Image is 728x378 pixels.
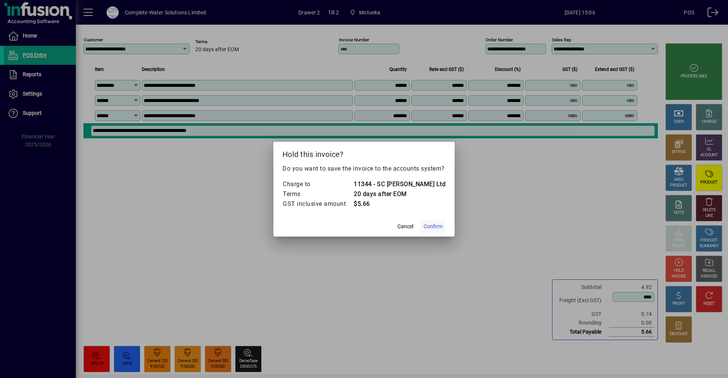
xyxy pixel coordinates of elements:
td: 11344 - SC [PERSON_NAME] Ltd [353,179,446,189]
h2: Hold this invoice? [273,142,455,164]
span: Cancel [397,223,413,231]
td: Terms [282,189,353,199]
td: $5.66 [353,199,446,209]
td: 20 days after EOM [353,189,446,199]
button: Confirm [420,220,446,234]
button: Cancel [393,220,417,234]
span: Confirm [424,223,442,231]
td: Charge to [282,179,353,189]
p: Do you want to save the invoice to the accounts system? [282,164,446,173]
td: GST inclusive amount [282,199,353,209]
